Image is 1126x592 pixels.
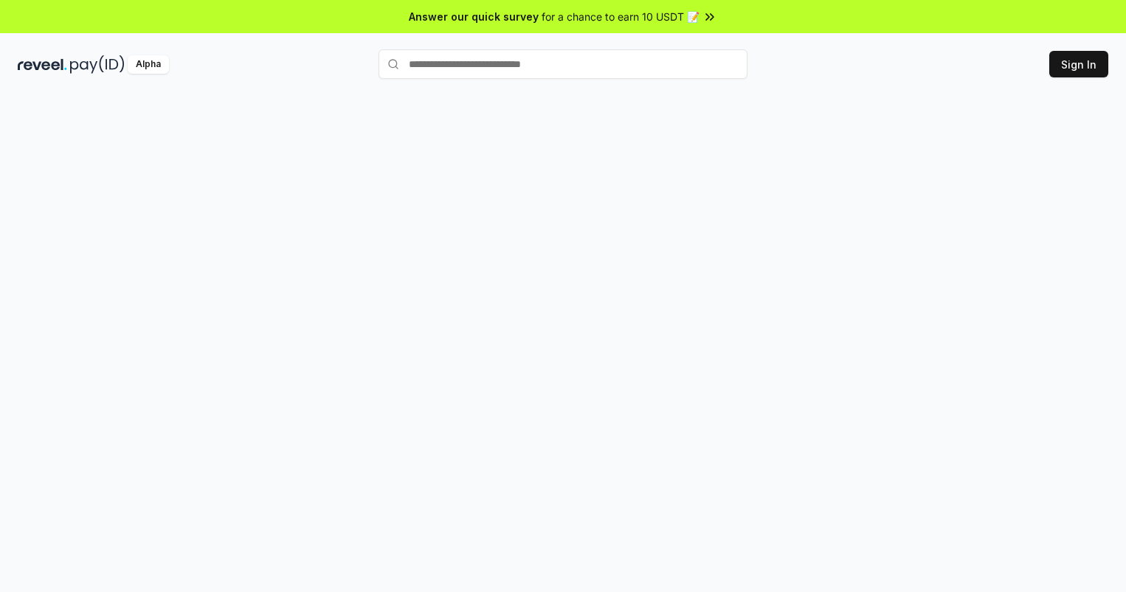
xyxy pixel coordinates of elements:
span: for a chance to earn 10 USDT 📝 [542,9,700,24]
span: Answer our quick survey [409,9,539,24]
div: Alpha [128,55,169,74]
img: pay_id [70,55,125,74]
button: Sign In [1049,51,1108,77]
img: reveel_dark [18,55,67,74]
